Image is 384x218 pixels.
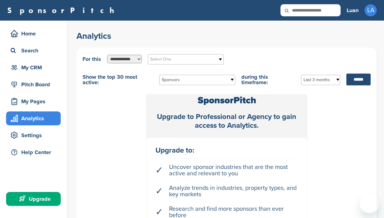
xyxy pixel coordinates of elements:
li: Uncover sponsor industries that are the most active and relevant to you [155,161,298,180]
div: Upgrade [9,193,61,204]
a: Search [6,44,61,58]
li: Analyze trends in industries, property types, and key markets [155,182,298,201]
a: Upgrade [6,192,61,206]
div: Analytics [9,113,61,124]
h2: Analytics [76,31,377,41]
a: My CRM [6,61,61,74]
span: Last 3 months [304,76,330,84]
span: Sponsors [162,76,225,84]
div: Pitch Board [9,79,61,90]
div: Settings [9,130,61,141]
a: My Pages [6,94,61,108]
div: Help Center [9,147,61,158]
a: Pitch Board [6,78,61,91]
div: Upgrade to: [155,147,298,154]
div: Upgrade to Professional or Agency to gain access to Analytics. [146,113,307,130]
a: SponsorPitch [7,6,118,14]
div: My CRM [9,62,61,73]
span: ✓ [155,188,163,194]
a: Analytics [6,111,61,125]
a: Help Center [6,145,61,159]
a: Settings [6,128,61,142]
iframe: Botão para abrir a janela de mensagens [360,194,379,213]
span: Show the top 30 most active: [83,74,153,85]
div: My Pages [9,96,61,107]
span: ✓ [155,167,163,173]
span: LA [365,4,377,16]
h3: Luan [347,6,359,15]
div: Search [9,45,61,56]
a: Home [6,27,61,41]
a: Luan [347,4,359,17]
span: For this [83,56,101,62]
span: Select One [150,56,213,63]
span: ✓ [155,209,163,215]
span: during this timeframe: [241,74,295,85]
div: Home [9,28,61,39]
